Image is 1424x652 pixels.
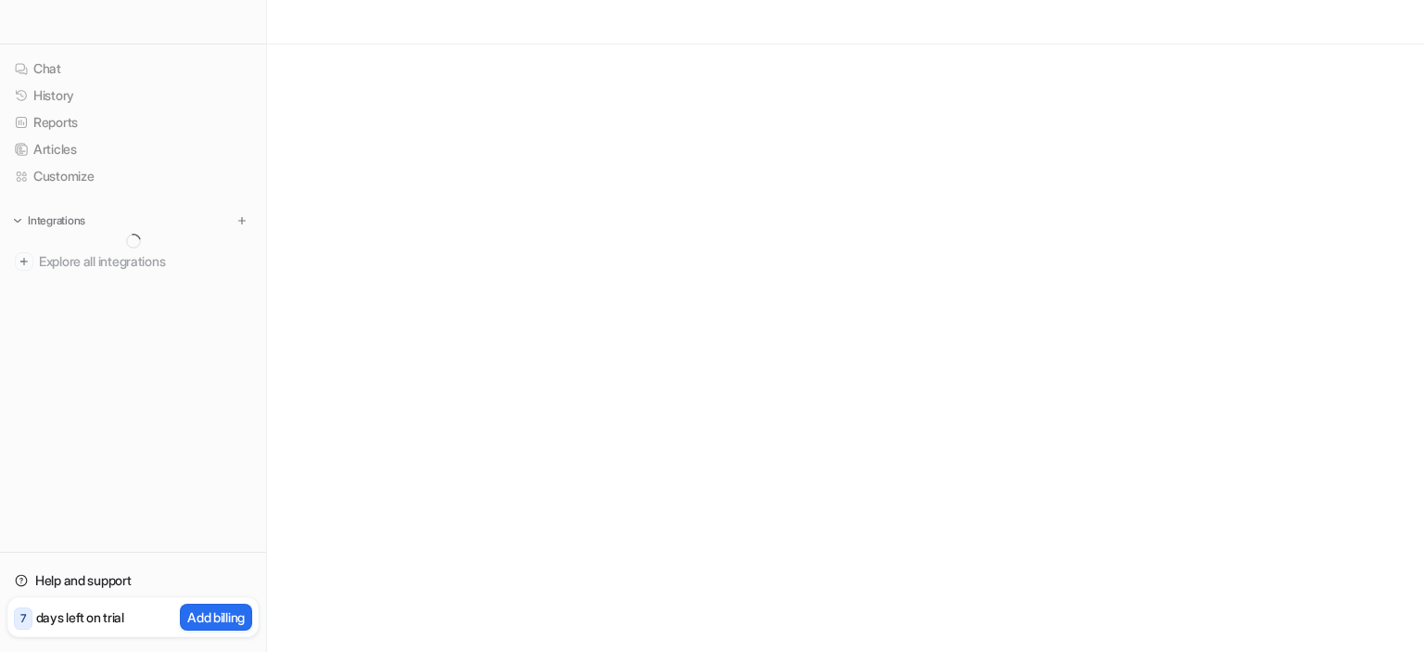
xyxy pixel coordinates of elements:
p: days left on trial [36,607,124,627]
button: Integrations [7,211,91,230]
p: Integrations [28,213,85,228]
a: Explore all integrations [7,249,259,275]
a: Customize [7,163,259,189]
a: Reports [7,109,259,135]
p: Add billing [187,607,245,627]
a: Help and support [7,568,259,594]
img: explore all integrations [15,252,33,271]
a: Articles [7,136,259,162]
span: Explore all integrations [39,247,251,276]
p: 7 [20,610,26,627]
a: Chat [7,56,259,82]
img: expand menu [11,214,24,227]
button: Add billing [180,604,252,631]
a: History [7,83,259,109]
img: menu_add.svg [235,214,248,227]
